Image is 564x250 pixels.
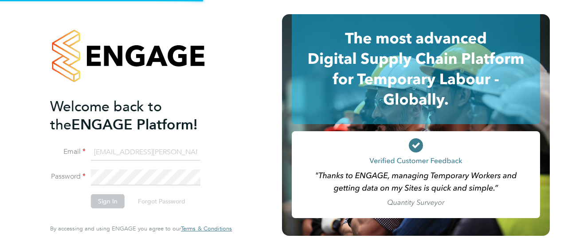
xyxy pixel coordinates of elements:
[131,194,192,208] button: Forgot Password
[50,172,86,181] label: Password
[50,147,86,156] label: Email
[91,145,200,160] input: Enter your work email...
[91,194,125,208] button: Sign In
[50,98,162,133] span: Welcome back to the
[181,225,232,232] a: Terms & Conditions
[50,225,232,232] span: By accessing and using ENGAGE you agree to our
[50,98,223,134] h2: ENGAGE Platform!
